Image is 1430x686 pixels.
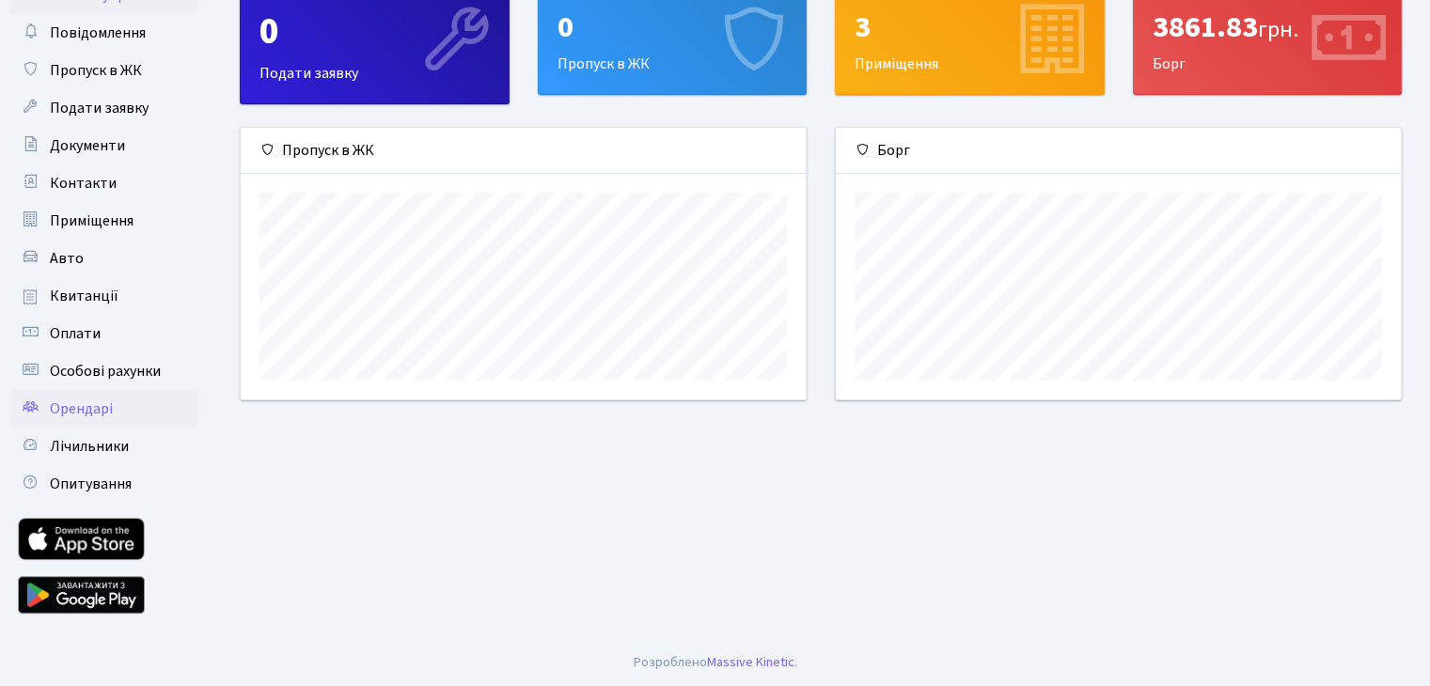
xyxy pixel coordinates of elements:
span: Оплати [50,323,101,344]
a: Опитування [9,465,197,503]
span: Документи [50,135,125,156]
a: Документи [9,127,197,164]
span: Квитанції [50,286,118,306]
div: 0 [558,9,788,45]
a: Контакти [9,164,197,202]
span: Повідомлення [50,23,146,43]
a: Авто [9,240,197,277]
span: Подати заявку [50,98,149,118]
a: Особові рахунки [9,352,197,390]
div: 3 [855,9,1085,45]
div: Пропуск в ЖК [241,128,806,174]
span: Лічильники [50,436,129,457]
span: Особові рахунки [50,361,161,382]
div: Борг [836,128,1401,174]
div: 3861.83 [1153,9,1383,45]
a: Massive Kinetic [707,652,794,672]
span: Опитування [50,474,132,494]
span: Пропуск в ЖК [50,60,142,81]
span: Приміщення [50,210,134,231]
a: Приміщення [9,202,197,240]
a: Квитанції [9,277,197,315]
span: грн. [1258,13,1298,46]
a: Оплати [9,315,197,352]
a: Лічильники [9,428,197,465]
div: 0 [259,9,490,55]
a: Подати заявку [9,89,197,127]
div: Розроблено . [634,652,797,673]
a: Повідомлення [9,14,197,52]
span: Контакти [50,173,117,194]
a: Пропуск в ЖК [9,52,197,89]
a: Орендарі [9,390,197,428]
span: Авто [50,248,84,269]
span: Орендарі [50,398,113,419]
